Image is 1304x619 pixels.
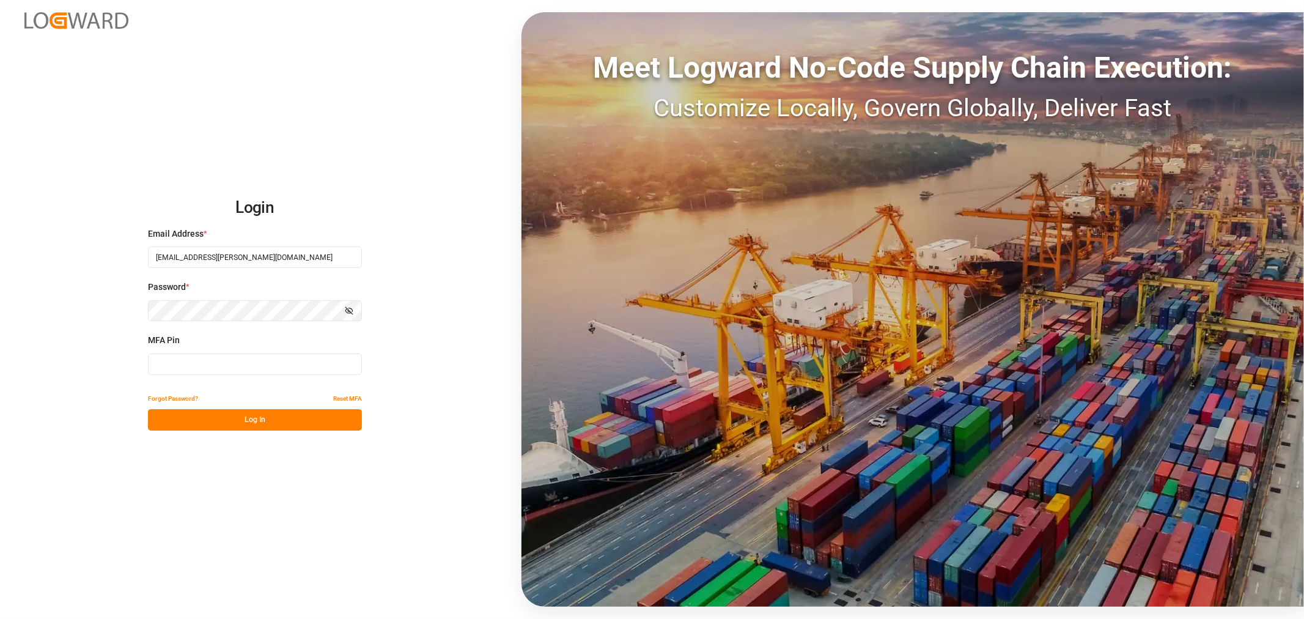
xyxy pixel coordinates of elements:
div: Meet Logward No-Code Supply Chain Execution: [521,46,1304,90]
button: Forgot Password? [148,388,198,409]
span: Email Address [148,228,204,240]
button: Reset MFA [333,388,362,409]
span: Password [148,281,186,294]
h2: Login [148,188,362,228]
div: Customize Locally, Govern Globally, Deliver Fast [521,90,1304,127]
span: MFA Pin [148,334,180,347]
button: Log In [148,409,362,431]
img: Logward_new_orange.png [24,12,128,29]
input: Enter your email [148,246,362,268]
